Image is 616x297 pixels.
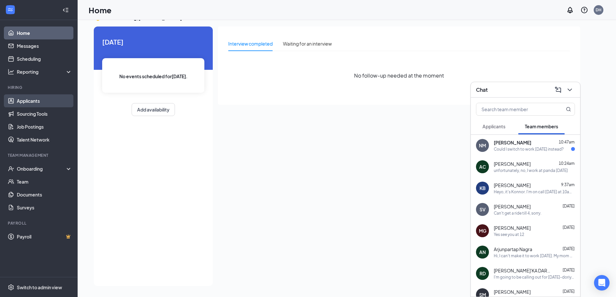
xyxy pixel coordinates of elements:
[494,139,531,146] span: [PERSON_NAME]
[8,69,14,75] svg: Analysis
[559,161,575,166] span: 10:24am
[559,140,575,144] span: 10:47am
[563,268,575,272] span: [DATE]
[228,40,273,47] div: Interview completed
[563,246,575,251] span: [DATE]
[494,274,575,280] div: I'm going to be calling out for [DATE]-doriyan
[17,39,72,52] a: Messages
[17,107,72,120] a: Sourcing Tools
[17,188,72,201] a: Documents
[8,284,14,291] svg: Settings
[553,85,563,95] button: ComposeMessage
[563,225,575,230] span: [DATE]
[480,185,486,191] div: KB
[17,52,72,65] a: Scheduling
[594,275,610,291] div: Open Intercom Messenger
[119,73,188,80] span: No events scheduled for [DATE] .
[17,120,72,133] a: Job Postings
[554,86,562,94] svg: ComposeMessage
[476,103,553,115] input: Search team member
[17,27,72,39] a: Home
[17,133,72,146] a: Talent Network
[480,270,486,277] div: RD
[476,86,488,93] h3: Chat
[565,85,575,95] button: ChevronDown
[566,86,574,94] svg: ChevronDown
[17,284,62,291] div: Switch to admin view
[563,204,575,208] span: [DATE]
[494,246,532,252] span: Arjunpartap Nagra
[596,7,601,13] div: DH
[479,164,486,170] div: AC
[479,142,486,149] div: NM
[17,165,67,172] div: Onboarding
[479,228,486,234] div: MG
[494,203,531,210] span: [PERSON_NAME]
[525,123,558,129] span: Team members
[494,253,575,259] div: Hi, I can't make it to work [DATE]. My mom was put in the er last night and isn't feeling any bet...
[283,40,332,47] div: Waiting for an interview
[8,153,71,158] div: Team Management
[480,206,486,213] div: SV
[494,161,531,167] span: [PERSON_NAME]
[494,210,541,216] div: Can't get a ride till 4, sorry.
[479,249,486,255] div: AN
[561,182,575,187] span: 9:37am
[62,7,69,13] svg: Collapse
[482,123,505,129] span: Applicants
[494,146,564,152] div: Could I switch to work [DATE] instead?
[494,189,575,195] div: Heyo, it's Konnor. I'm on call [DATE] at 10am. Let me know if you need me or not.
[17,69,72,75] div: Reporting
[580,6,588,14] svg: QuestionInfo
[89,5,112,16] h1: Home
[566,6,574,14] svg: Notifications
[494,182,531,188] span: [PERSON_NAME]
[563,289,575,294] span: [DATE]
[8,85,71,90] div: Hiring
[566,107,571,112] svg: MagnifyingGlass
[8,165,14,172] svg: UserCheck
[132,103,175,116] button: Add availability
[17,94,72,107] a: Applicants
[494,267,552,274] span: [PERSON_NAME]'KA DARKSTAR
[494,289,531,295] span: [PERSON_NAME]
[17,175,72,188] a: Team
[17,201,72,214] a: Surveys
[17,230,72,243] a: PayrollCrown
[494,232,524,237] div: Yes see you at 12
[354,71,444,80] span: No follow-up needed at the moment
[102,37,204,47] span: [DATE]
[494,168,568,173] div: unfortunately, no, I work at panda [DATE]
[7,6,14,13] svg: WorkstreamLogo
[8,220,71,226] div: Payroll
[494,225,531,231] span: [PERSON_NAME]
